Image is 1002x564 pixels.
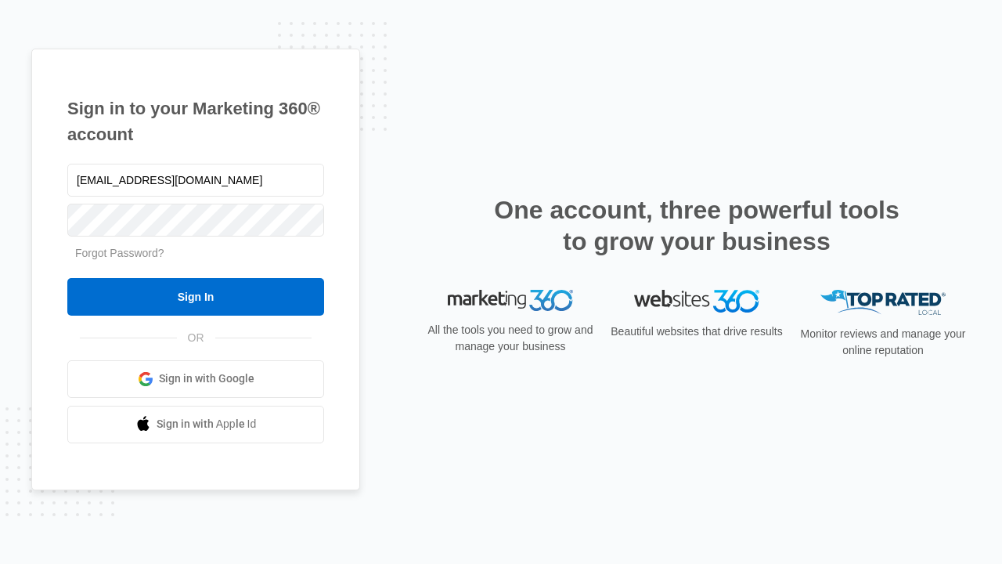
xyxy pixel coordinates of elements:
[609,324,784,340] p: Beautiful websites that drive results
[159,371,254,387] span: Sign in with Google
[448,290,573,312] img: Marketing 360
[795,326,971,359] p: Monitor reviews and manage your online reputation
[820,290,946,316] img: Top Rated Local
[157,416,257,432] span: Sign in with Apple Id
[75,247,164,259] a: Forgot Password?
[67,406,324,443] a: Sign in with Apple Id
[67,278,324,316] input: Sign In
[67,164,324,197] input: Email
[634,290,759,313] img: Websites 360
[67,96,324,147] h1: Sign in to your Marketing 360® account
[67,360,324,398] a: Sign in with Google
[423,322,598,355] p: All the tools you need to grow and manage your business
[177,330,215,346] span: OR
[489,194,904,257] h2: One account, three powerful tools to grow your business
